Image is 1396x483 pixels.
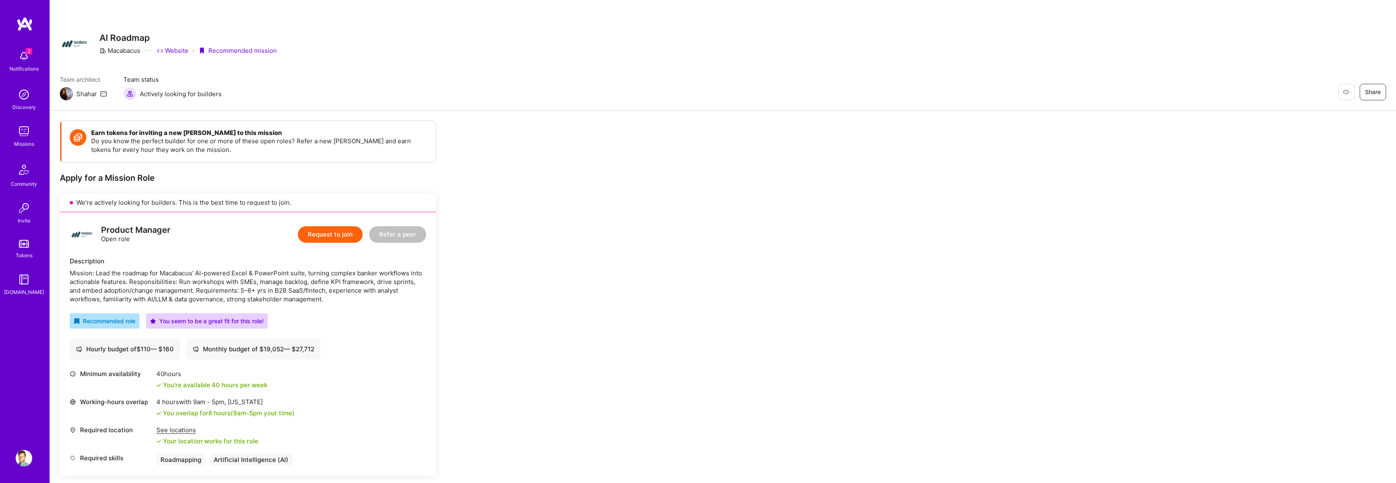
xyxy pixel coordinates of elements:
i: icon Check [156,439,161,444]
i: icon PurpleStar [150,318,156,324]
img: Invite [16,200,32,216]
span: Actively looking for builders [140,90,222,98]
div: We’re actively looking for builders. This is the best time to request to join. [60,193,436,212]
div: Apply for a Mission Role [60,173,436,183]
img: Community [14,160,34,180]
span: 2 [26,48,32,54]
div: Your location works for this role [156,437,258,445]
div: See locations [156,426,258,434]
button: Refer a peer [369,226,426,243]
img: tokens [19,240,29,248]
div: [DOMAIN_NAME] [4,288,44,296]
div: Working-hours overlap [70,398,152,406]
span: Team architect [60,75,107,84]
i: icon Clock [70,371,76,377]
span: 9am - 5pm [233,409,262,417]
div: Required skills [70,454,152,462]
i: icon Cash [193,346,199,352]
button: Share [1360,84,1386,100]
i: icon RecommendedBadge [74,318,80,324]
div: · [193,46,194,55]
i: icon Check [156,411,161,416]
i: icon World [70,399,76,405]
i: icon Tag [70,455,76,461]
i: icon EyeClosed [1343,89,1349,95]
div: Hourly budget of $ 110 — $ 160 [76,345,174,353]
div: Missions [14,140,34,148]
div: Recommended role [74,317,135,325]
div: Open role [101,226,170,243]
div: Community [11,180,37,188]
img: Token icon [70,129,86,146]
i: icon CompanyGray [99,47,106,54]
img: logo [17,17,33,31]
div: Description [70,257,426,265]
img: guide book [16,271,32,288]
img: Actively looking for builders [123,87,137,100]
i: icon Check [156,383,161,388]
div: Mission: Lead the roadmap for Macabacus’ AI-powered Excel & PowerPoint suite, turning complex ban... [70,269,426,303]
p: Do you know the perfect builder for one or more of these open roles? Refer a new [PERSON_NAME] an... [91,137,427,154]
div: Artificial Intelligence (AI) [210,454,292,466]
div: Tokens [16,251,33,260]
div: Discovery [12,103,36,111]
div: Shahar [76,90,97,98]
img: bell [16,48,32,64]
div: 40 hours [156,369,267,378]
div: Roadmapping [156,454,205,466]
div: You overlap for 8 hours ( your time) [163,409,295,417]
i: icon Location [70,427,76,433]
div: 4 hours with [US_STATE] [156,398,295,406]
div: Minimum availability [70,369,152,378]
div: Invite [18,216,31,225]
i: icon Cash [76,346,82,352]
img: User Avatar [16,450,32,466]
div: You're available 40 hours per week [156,381,267,389]
div: Required location [70,426,152,434]
div: Macabacus [99,46,140,55]
button: Request to join [298,226,363,243]
i: icon Mail [100,90,107,97]
span: Share [1365,88,1381,96]
h4: Earn tokens for inviting a new [PERSON_NAME] to this mission [91,129,427,137]
a: Website [157,46,189,55]
h3: AI Roadmap [99,33,277,43]
div: Monthly budget of $ 19,052 — $ 27,712 [193,345,314,353]
div: You seem to be a great fit for this role! [150,317,264,325]
div: Product Manager [101,226,170,234]
div: Recommended mission [198,46,277,55]
img: discovery [16,86,32,103]
i: icon PurpleRibbon [198,47,205,54]
img: logo [70,222,94,247]
img: Team Architect [60,87,73,100]
span: Team status [123,75,222,84]
a: User Avatar [14,450,34,466]
img: Company Logo [60,29,90,59]
img: teamwork [16,123,32,140]
span: 9am - 5pm , [191,398,228,406]
div: Notifications [9,64,39,73]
